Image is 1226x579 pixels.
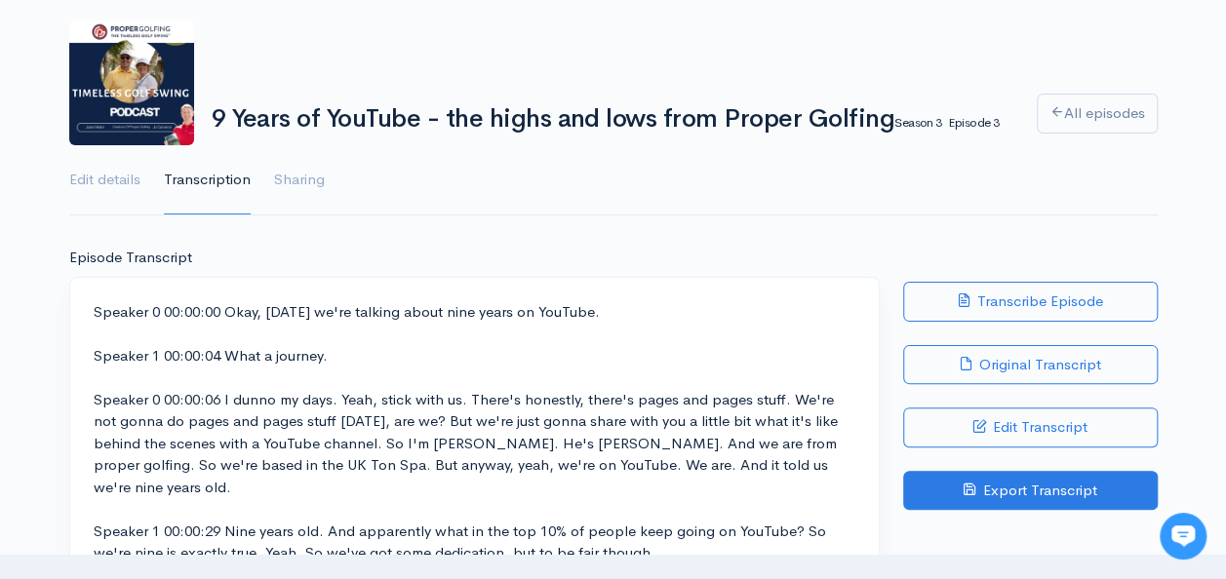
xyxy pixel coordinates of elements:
h2: Just let us know if you need anything and we'll be happy to help! 🙂 [29,130,361,223]
small: Season 3 [894,114,942,131]
a: Transcription [164,145,251,215]
a: Edit Transcript [903,407,1158,447]
label: Episode Transcript [69,247,192,269]
input: Search articles [57,367,348,405]
button: New conversation [30,258,360,297]
a: Sharing [274,145,325,215]
span: New conversation [126,270,234,286]
h1: Hi 👋 [29,95,361,126]
p: Find an answer quickly [26,334,364,358]
a: Original Transcript [903,345,1158,385]
a: All episodes [1037,94,1158,134]
small: Episode 3 [948,114,999,131]
a: Export Transcript [903,471,1158,511]
iframe: gist-messenger-bubble-iframe [1160,513,1206,560]
h1: 9 Years of YouTube - the highs and lows from Proper Golfing [212,105,1013,134]
a: Edit details [69,145,140,215]
button: Transcribe Episode [903,282,1158,322]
